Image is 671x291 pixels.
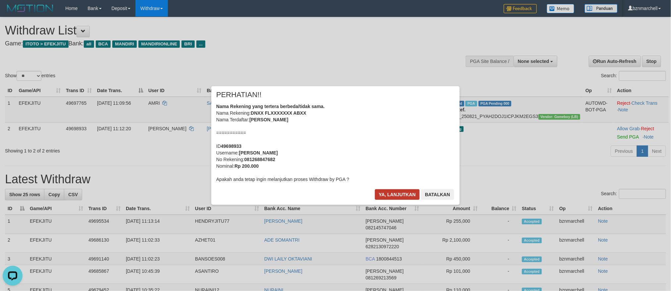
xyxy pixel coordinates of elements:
[249,117,288,122] b: [PERSON_NAME]
[216,91,262,98] span: PERHATIAN!!
[216,104,325,109] b: Nama Rekening yang tertera berbeda/tidak sama.
[375,189,420,200] button: Ya, lanjutkan
[239,150,278,155] b: [PERSON_NAME]
[234,163,259,169] b: Rp 200.000
[244,157,275,162] b: 081268847682
[251,110,306,116] b: DNXX FLXXXXXXX ABXX
[3,3,23,23] button: Open LiveChat chat widget
[221,144,241,149] b: 49698933
[216,103,455,183] div: Nama Rekening: Nama Terdaftar: =========== ID Username: No Rekening: Nominal: Apakah anda tetap i...
[421,189,454,200] button: Batalkan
